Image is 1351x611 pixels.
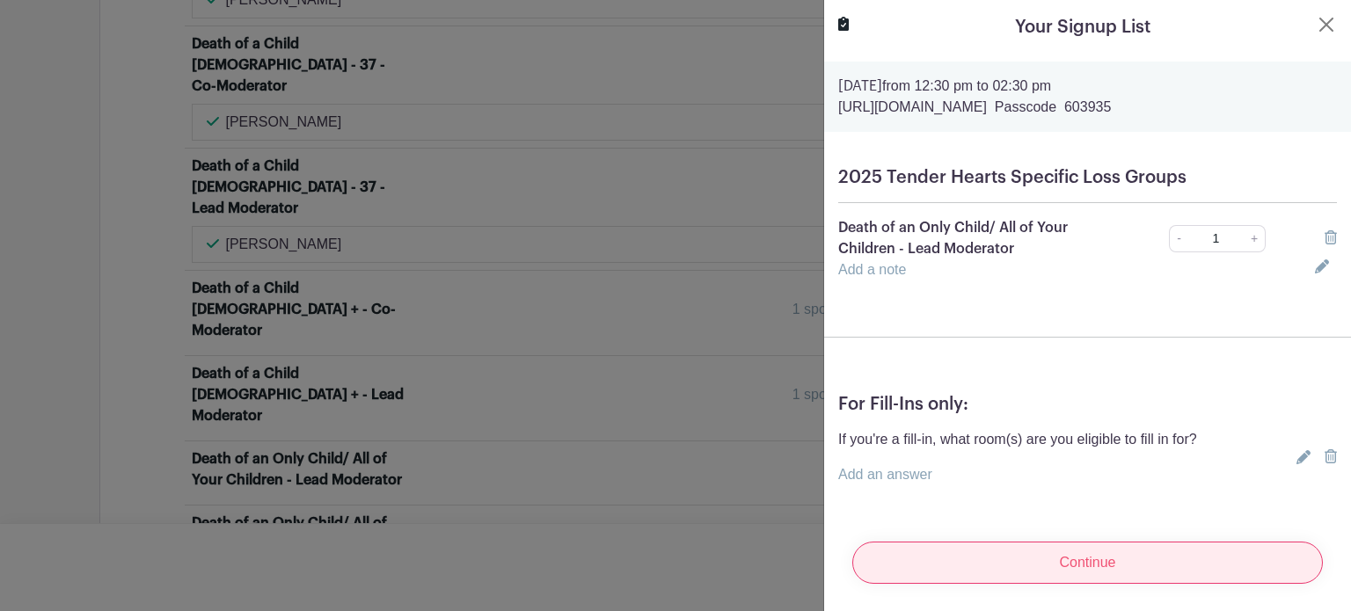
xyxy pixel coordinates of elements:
[852,542,1323,584] input: Continue
[838,76,1337,97] p: from 12:30 pm to 02:30 pm
[838,167,1337,188] h5: 2025 Tender Hearts Specific Loss Groups
[1169,225,1188,252] a: -
[838,262,906,277] a: Add a note
[838,467,932,482] a: Add an answer
[838,79,882,93] strong: [DATE]
[838,97,1337,118] p: [URL][DOMAIN_NAME] Passcode 603935
[838,217,1121,259] p: Death of an Only Child/ All of Your Children - Lead Moderator
[838,429,1197,450] p: If you're a fill-in, what room(s) are you eligible to fill in for?
[1316,14,1337,35] button: Close
[1015,14,1150,40] h5: Your Signup List
[1244,225,1266,252] a: +
[838,394,1337,415] h5: For Fill-Ins only:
